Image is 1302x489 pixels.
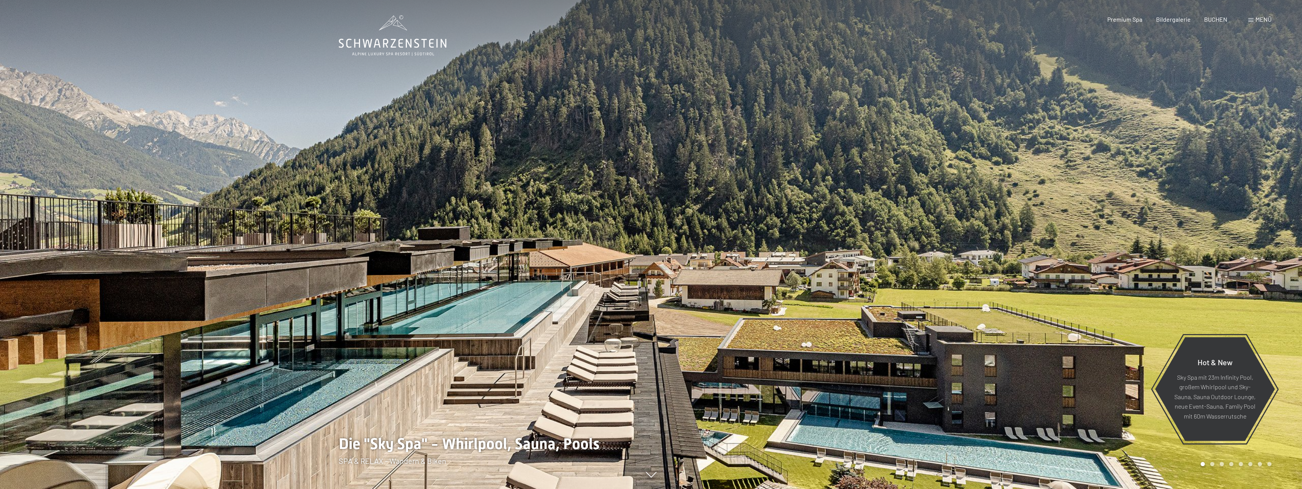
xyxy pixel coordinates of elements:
div: Carousel Page 3 [1220,462,1224,466]
div: Carousel Page 6 [1248,462,1252,466]
a: Premium Spa [1107,16,1142,23]
a: Hot & New Sky Spa mit 23m Infinity Pool, großem Whirlpool und Sky-Sauna, Sauna Outdoor Lounge, ne... [1155,337,1275,441]
div: Carousel Page 1 (Current Slide) [1201,462,1205,466]
p: Sky Spa mit 23m Infinity Pool, großem Whirlpool und Sky-Sauna, Sauna Outdoor Lounge, neue Event-S... [1174,372,1256,421]
div: Carousel Page 4 [1229,462,1233,466]
span: Menü [1256,16,1272,23]
div: Carousel Pagination [1198,462,1272,466]
div: Carousel Page 8 [1267,462,1272,466]
div: Carousel Page 5 [1239,462,1243,466]
div: Carousel Page 2 [1210,462,1214,466]
span: Hot & New [1198,357,1233,366]
a: Bildergalerie [1156,16,1191,23]
a: BUCHEN [1204,16,1227,23]
div: Carousel Page 7 [1258,462,1262,466]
